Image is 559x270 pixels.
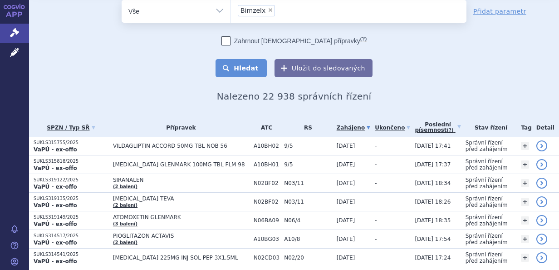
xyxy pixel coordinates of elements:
p: SUKLS314517/2025 [34,233,108,239]
span: N02/20 [284,255,332,261]
span: A10BH01 [254,161,279,168]
strong: VaPÚ - ex-offo [34,221,77,227]
a: (2 balení) [113,240,137,245]
span: - [375,217,377,224]
span: Správní řízení před zahájením [466,140,508,152]
a: detail [536,234,547,245]
span: N03/11 [284,180,332,186]
span: N06BA09 [254,217,279,224]
p: SUKLS314541/2025 [34,251,108,258]
a: (2 balení) [113,184,137,189]
span: [DATE] [337,199,355,205]
span: PIOGLITAZON ACTAVIS [113,233,249,239]
th: Tag [516,118,531,137]
span: N03/11 [284,199,332,205]
span: [DATE] 18:34 [415,180,451,186]
abbr: (?) [447,128,454,133]
span: - [375,180,377,186]
span: [DATE] [337,236,355,242]
strong: VaPÚ - ex-offo [34,240,77,246]
th: Detail [532,118,559,137]
span: - [375,236,377,242]
span: [MEDICAL_DATA] TEVA [113,195,249,202]
span: [DATE] 17:54 [415,236,451,242]
a: (3 balení) [113,221,137,226]
span: - [375,143,377,149]
a: + [521,216,529,225]
a: + [521,235,529,243]
span: A10/8 [284,236,332,242]
span: 9/5 [284,143,332,149]
span: [DATE] 17:37 [415,161,451,168]
span: [DATE] [337,143,355,149]
a: SPZN / Typ SŘ [34,121,108,134]
span: [DATE] [337,255,355,261]
strong: VaPÚ - ex-offo [34,146,77,153]
span: - [375,199,377,205]
span: Správní řízení před zahájením [466,177,508,190]
span: [DATE] 18:35 [415,217,451,224]
p: SUKLS315755/2025 [34,140,108,146]
p: SUKLS319135/2025 [34,195,108,202]
span: N02BF02 [254,180,279,186]
a: Ukončeno [375,121,410,134]
span: Správní řízení před zahájením [466,195,508,208]
span: [DATE] [337,180,355,186]
p: SUKLS319122/2025 [34,177,108,183]
span: Správní řízení před zahájením [466,158,508,171]
a: detail [536,159,547,170]
span: [DATE] 17:24 [415,255,451,261]
a: detail [536,196,547,207]
a: + [521,198,529,206]
a: detail [536,252,547,263]
strong: VaPÚ - ex-offo [34,184,77,190]
th: RS [279,118,332,137]
span: × [268,7,273,13]
span: Bimzelx [240,7,265,14]
span: A10BH02 [254,143,279,149]
a: Zahájeno [337,121,370,134]
a: Přidat parametr [473,7,526,16]
label: Zahrnout [DEMOGRAPHIC_DATA] přípravky [221,36,367,45]
strong: VaPÚ - ex-offo [34,202,77,209]
a: detail [536,178,547,189]
span: Správní řízení před zahájením [466,251,508,264]
span: A10BG03 [254,236,279,242]
a: Poslednípísemnost(?) [415,118,461,137]
span: - [375,255,377,261]
span: [DATE] 18:26 [415,199,451,205]
a: + [521,254,529,262]
span: Správní řízení před zahájením [466,214,508,227]
span: [DATE] [337,217,355,224]
p: SUKLS315818/2025 [34,158,108,165]
a: (2 balení) [113,203,137,208]
th: ATC [249,118,279,137]
th: Přípravek [108,118,249,137]
span: VILDAGLIPTIN ACCORD 50MG TBL NOB 56 [113,143,249,149]
span: [DATE] 17:41 [415,143,451,149]
a: + [521,142,529,150]
a: + [521,160,529,169]
abbr: (?) [360,36,367,42]
span: 9/5 [284,161,332,168]
button: Hledat [216,59,267,77]
span: [MEDICAL_DATA] 225MG INJ SOL PEP 3X1,5ML [113,255,249,261]
span: N02CD03 [254,255,279,261]
span: Nalezeno 22 938 správních řízení [217,91,371,102]
span: [DATE] [337,161,355,168]
input: Bimzelx [278,5,316,16]
th: Stav řízení [461,118,517,137]
p: SUKLS319149/2025 [34,214,108,220]
strong: VaPÚ - ex-offo [34,258,77,265]
span: SIRANALEN [113,177,249,183]
span: N02BF02 [254,199,279,205]
a: detail [536,140,547,151]
span: N06/4 [284,217,332,224]
button: Uložit do sledovaných [275,59,373,77]
a: + [521,179,529,187]
span: [MEDICAL_DATA] GLENMARK 100MG TBL FLM 98 [113,161,249,168]
span: ATOMOXETIN GLENMARK [113,214,249,220]
span: Správní řízení před zahájením [466,233,508,245]
a: detail [536,215,547,226]
strong: VaPÚ - ex-offo [34,165,77,171]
